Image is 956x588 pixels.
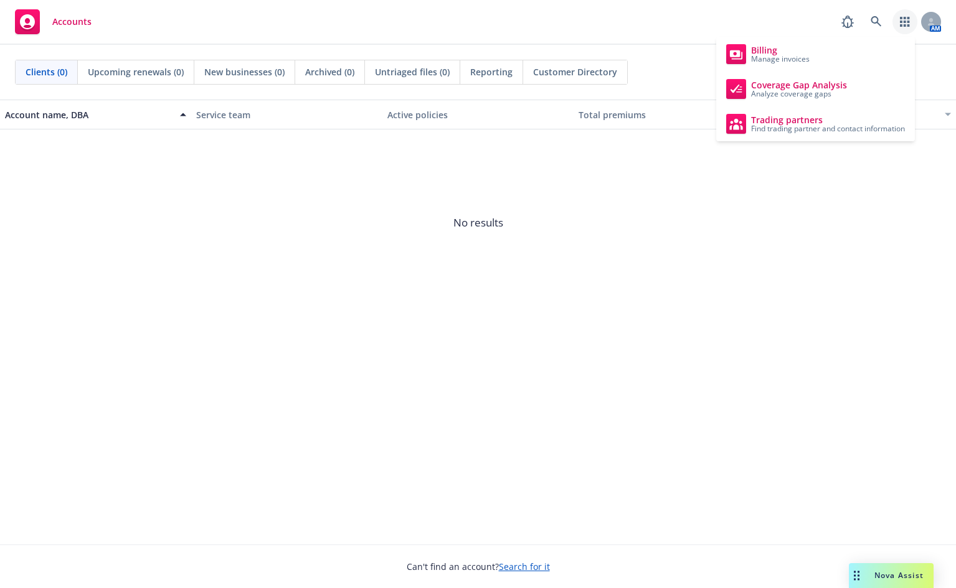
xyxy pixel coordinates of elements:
[470,65,513,78] span: Reporting
[574,100,765,129] button: Total premiums
[204,65,285,78] span: New businesses (0)
[196,108,377,121] div: Service team
[835,9,860,34] a: Report a Bug
[849,563,934,588] button: Nova Assist
[849,563,864,588] div: Drag to move
[721,39,910,69] a: Billing
[892,9,917,34] a: Switch app
[751,45,810,55] span: Billing
[88,65,184,78] span: Upcoming renewals (0)
[191,100,382,129] button: Service team
[721,109,910,139] a: Trading partners
[751,80,847,90] span: Coverage Gap Analysis
[874,570,924,581] span: Nova Assist
[52,17,92,27] span: Accounts
[751,115,905,125] span: Trading partners
[751,125,905,133] span: Find trading partner and contact information
[382,100,574,129] button: Active policies
[5,108,173,121] div: Account name, DBA
[375,65,450,78] span: Untriaged files (0)
[387,108,569,121] div: Active policies
[407,560,550,573] span: Can't find an account?
[751,90,847,98] span: Analyze coverage gaps
[499,561,550,572] a: Search for it
[10,4,97,39] a: Accounts
[533,65,617,78] span: Customer Directory
[864,9,889,34] a: Search
[721,74,910,104] a: Coverage Gap Analysis
[579,108,746,121] div: Total premiums
[26,65,67,78] span: Clients (0)
[305,65,354,78] span: Archived (0)
[751,55,810,63] span: Manage invoices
